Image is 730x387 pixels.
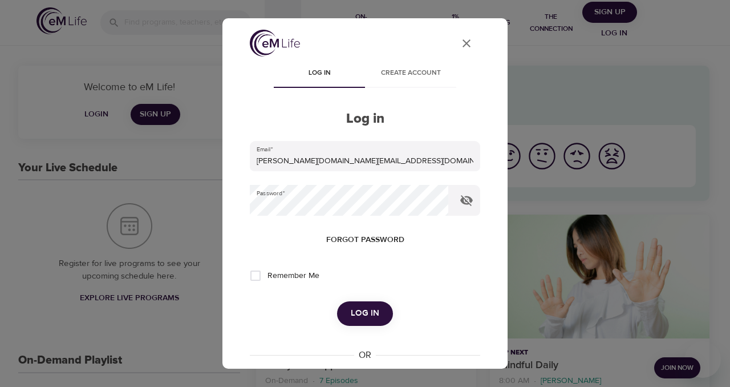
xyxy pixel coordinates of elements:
button: Forgot password [322,229,409,251]
span: Forgot password [326,233,404,247]
h2: Log in [250,111,480,127]
div: disabled tabs example [250,61,480,88]
button: Log in [337,301,393,325]
img: logo [250,30,300,57]
button: close [453,30,480,57]
span: Log in [281,67,358,79]
span: Remember Me [267,270,319,282]
span: Log in [351,306,379,321]
div: OR [354,349,376,362]
span: Create account [372,67,449,79]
